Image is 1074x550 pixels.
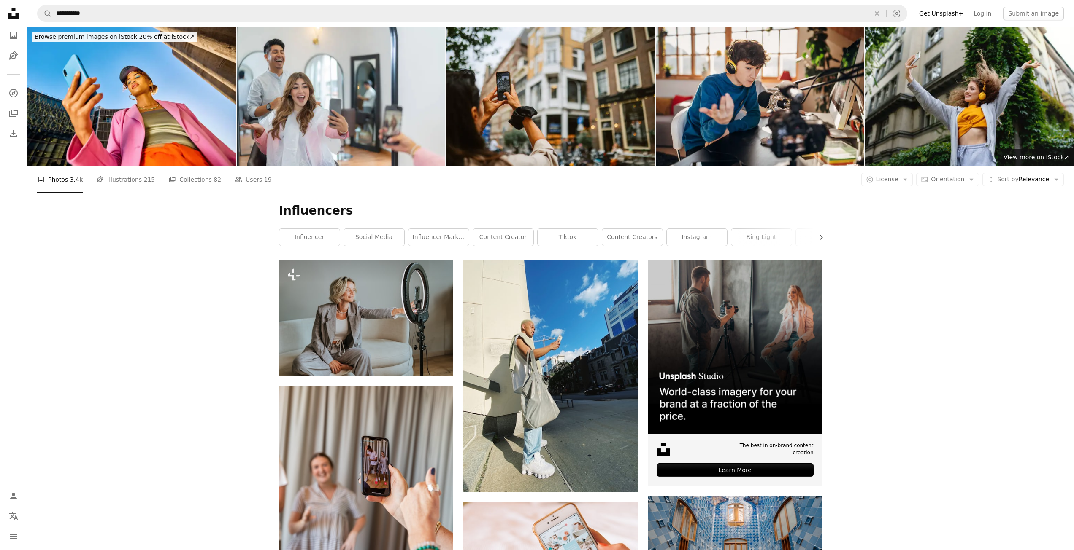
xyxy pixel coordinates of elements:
a: Users 19 [235,166,272,193]
button: Clear [868,5,886,21]
button: Submit an image [1003,7,1064,20]
a: a woman sitting on a couch holding a camera [279,314,453,321]
a: selfie [796,229,856,246]
div: Learn More [657,463,813,477]
a: instagram [667,229,727,246]
span: Browse premium images on iStock | [35,33,139,40]
img: file-1715651741414-859baba4300dimage [648,260,822,434]
a: The best in on-brand content creationLearn More [648,260,822,486]
button: Language [5,508,22,525]
span: 82 [214,175,221,184]
a: content creator [473,229,533,246]
button: Search Unsplash [38,5,52,21]
span: Sort by [997,176,1018,182]
img: a woman sitting on a couch holding a camera [279,260,453,376]
span: Relevance [997,175,1049,184]
a: Log in / Sign up [5,488,22,504]
a: Log in [968,7,996,20]
button: Orientation [916,173,979,186]
a: Illustrations [5,47,22,64]
form: Find visuals sitewide [37,5,907,22]
span: The best in on-brand content creation [717,442,813,456]
a: Illustrations 215 [96,166,155,193]
button: Sort byRelevance [982,173,1064,186]
img: Boys playing video games on computer while vlogging [656,27,865,166]
span: 215 [144,175,155,184]
span: Orientation [931,176,964,182]
button: Visual search [887,5,907,21]
a: content creators [602,229,663,246]
img: Young woman with smartphone dancing outdoors on street, tik tok concept. [865,27,1074,166]
img: Influencer taking a selfie with a professional hairdresser in a salon [237,27,446,166]
button: Menu [5,528,22,545]
a: View more on iStock↗ [998,149,1074,166]
a: tiktok [538,229,598,246]
a: Browse premium images on iStock|20% off at iStock↗ [27,27,202,47]
h1: Influencers [279,203,822,218]
a: Collections [5,105,22,122]
span: License [876,176,898,182]
img: woman in white coat and blue denim jeans standing on gray concrete pavement during daytime [463,260,638,492]
button: License [861,173,913,186]
a: influencer [279,229,340,246]
span: 19 [264,175,272,184]
img: tourist in Amsterdam [446,27,655,166]
a: Get Unsplash+ [914,7,968,20]
button: scroll list to the right [813,229,822,246]
a: influencer marketing [408,229,469,246]
a: ring light [731,229,792,246]
span: 20% off at iStock ↗ [35,33,195,40]
a: woman in white coat and blue denim jeans standing on gray concrete pavement during daytime [463,372,638,379]
img: file-1631678316303-ed18b8b5cb9cimage [657,443,670,456]
a: Explore [5,85,22,102]
span: View more on iStock ↗ [1004,154,1069,161]
a: Collections 82 [168,166,221,193]
a: Download History [5,125,22,142]
a: Photos [5,27,22,44]
a: a woman holding a picture of a man [279,491,453,498]
img: Young African American woman in colorful clothing using a smartphone. Low angle shot with concret... [27,27,236,166]
a: social media [344,229,404,246]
